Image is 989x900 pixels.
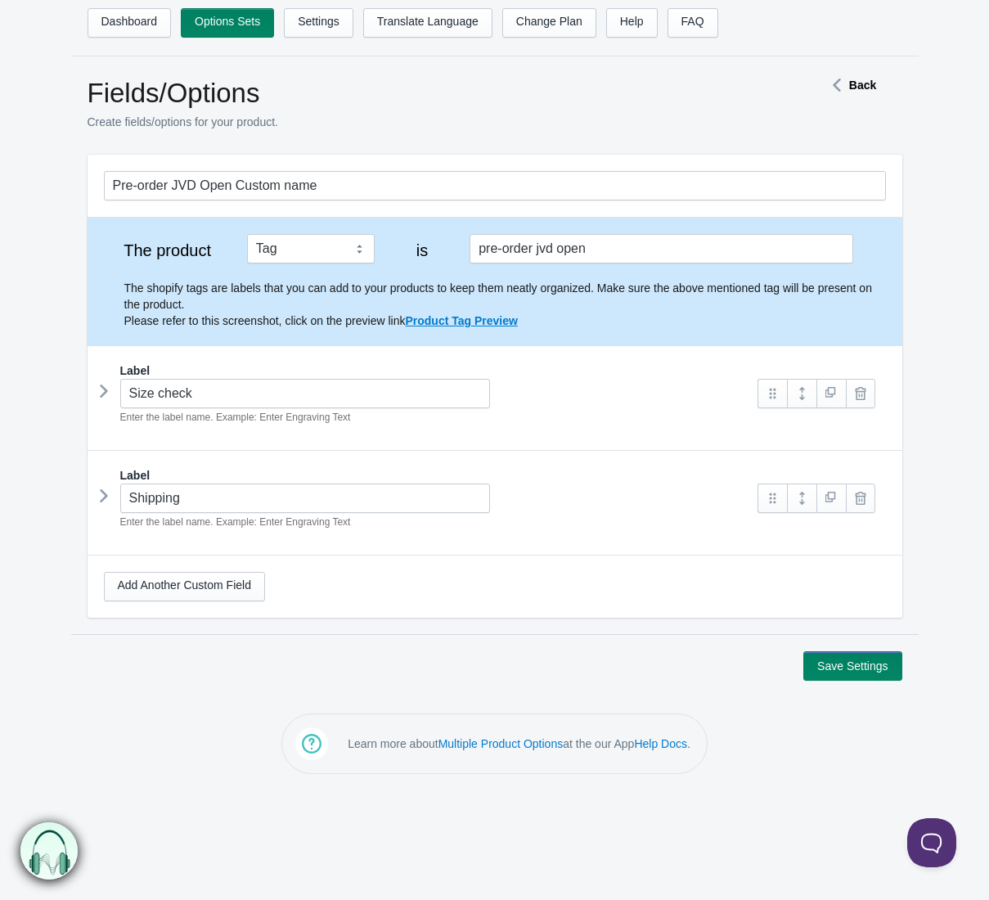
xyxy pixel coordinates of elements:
[907,818,956,867] iframe: Toggle Customer Support
[104,171,886,200] input: General Options Set
[825,79,876,92] a: Back
[849,79,876,92] strong: Back
[803,651,901,681] button: Save Settings
[390,242,454,259] label: is
[120,467,151,484] label: Label
[405,314,517,327] a: Product Tag Preview
[668,8,718,38] a: FAQ
[502,8,596,38] a: Change Plan
[284,8,353,38] a: Settings
[88,8,172,38] a: Dashboard
[21,823,79,880] img: bxm.png
[120,412,351,423] em: Enter the label name. Example: Enter Engraving Text
[348,736,690,752] p: Learn more about at the our App .
[88,77,766,110] h1: Fields/Options
[88,114,766,130] p: Create fields/options for your product.
[438,737,564,750] a: Multiple Product Options
[606,8,658,38] a: Help
[634,737,687,750] a: Help Docs
[124,280,886,329] p: The shopify tags are labels that you can add to your products to keep them neatly organized. Make...
[363,8,492,38] a: Translate Language
[104,572,265,601] a: Add Another Custom Field
[181,8,274,38] a: Options Sets
[104,242,232,259] label: The product
[120,516,351,528] em: Enter the label name. Example: Enter Engraving Text
[120,362,151,379] label: Label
